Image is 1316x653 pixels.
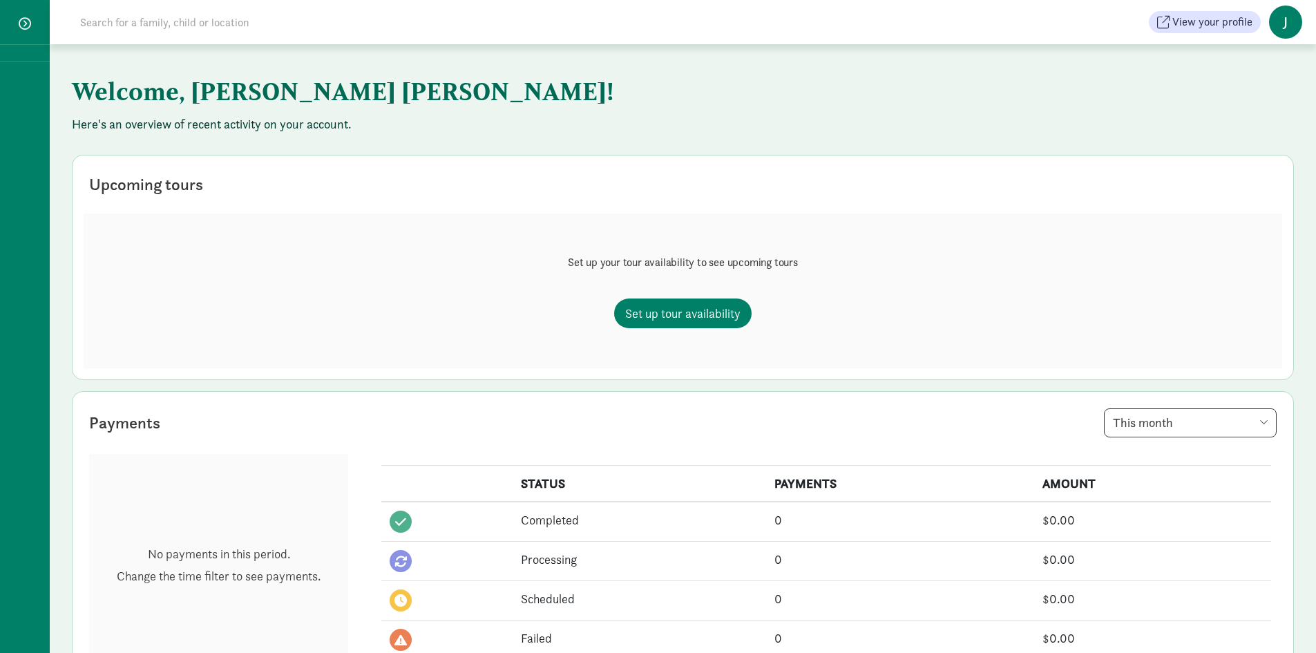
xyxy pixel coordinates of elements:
[774,511,1025,529] div: 0
[513,466,766,502] th: STATUS
[521,629,758,647] div: Failed
[521,589,758,608] div: Scheduled
[1149,11,1261,33] button: View your profile
[1172,14,1252,30] span: View your profile
[774,589,1025,608] div: 0
[72,66,756,116] h1: Welcome, [PERSON_NAME] [PERSON_NAME]!
[1042,511,1263,529] div: $0.00
[1269,6,1302,39] span: J
[521,550,758,569] div: Processing
[1042,629,1263,647] div: $0.00
[625,304,741,323] span: Set up tour availability
[1042,589,1263,608] div: $0.00
[774,629,1025,647] div: 0
[521,511,758,529] div: Completed
[89,172,203,197] div: Upcoming tours
[614,299,752,328] a: Set up tour availability
[117,546,321,562] p: No payments in this period.
[568,254,798,271] p: Set up your tour availability to see upcoming tours
[89,410,160,435] div: Payments
[1042,550,1263,569] div: $0.00
[72,8,459,36] input: Search for a family, child or location
[72,116,1294,133] p: Here's an overview of recent activity on your account.
[117,568,321,585] p: Change the time filter to see payments.
[1034,466,1271,502] th: AMOUNT
[766,466,1033,502] th: PAYMENTS
[774,550,1025,569] div: 0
